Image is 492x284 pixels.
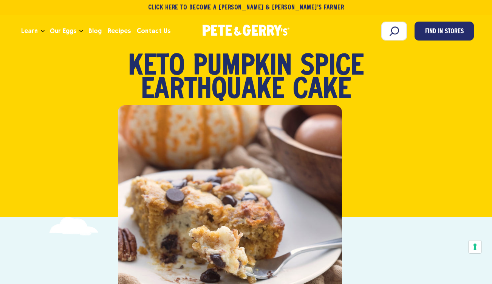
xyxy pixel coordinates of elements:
[50,26,76,36] span: Our Eggs
[128,55,185,79] span: Keto
[18,21,41,41] a: Learn
[415,22,474,41] a: Find in Stores
[381,22,407,41] input: Search
[47,21,79,41] a: Our Eggs
[105,21,134,41] a: Recipes
[79,30,83,33] button: Open the dropdown menu for Our Eggs
[108,26,131,36] span: Recipes
[85,21,105,41] a: Blog
[134,21,173,41] a: Contact Us
[293,79,351,102] span: Cake
[193,55,292,79] span: Pumpkin
[469,240,481,253] button: Your consent preferences for tracking technologies
[21,26,38,36] span: Learn
[141,79,285,102] span: Earthquake
[41,30,45,33] button: Open the dropdown menu for Learn
[425,27,464,37] span: Find in Stores
[88,26,102,36] span: Blog
[137,26,170,36] span: Contact Us
[300,55,364,79] span: Spice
